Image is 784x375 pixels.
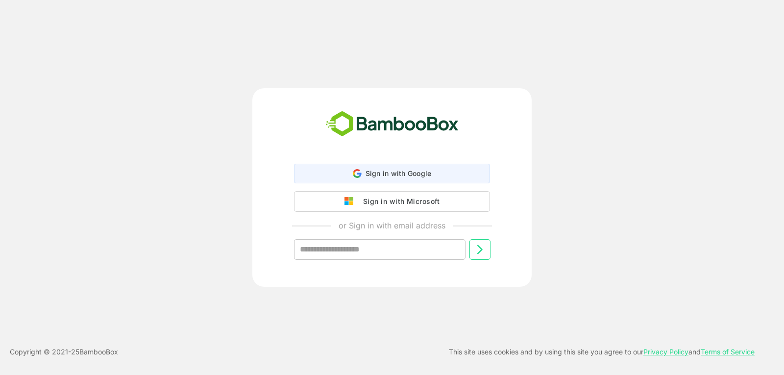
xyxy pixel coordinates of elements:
span: Sign in with Google [366,169,432,177]
div: Sign in with Microsoft [358,195,440,208]
p: This site uses cookies and by using this site you agree to our and [449,346,755,358]
img: google [344,197,358,206]
a: Privacy Policy [643,348,688,356]
p: Copyright © 2021- 25 BambooBox [10,346,118,358]
a: Terms of Service [701,348,755,356]
p: or Sign in with email address [339,220,445,231]
div: Sign in with Google [294,164,490,183]
button: Sign in with Microsoft [294,191,490,212]
img: bamboobox [320,108,464,140]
